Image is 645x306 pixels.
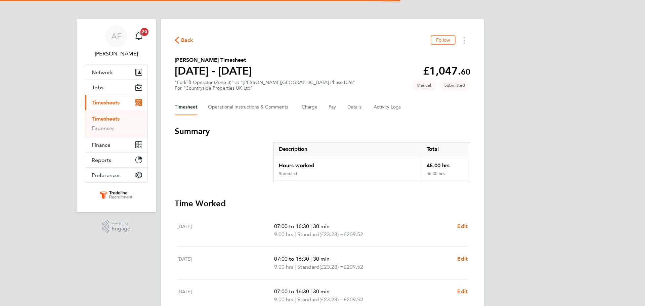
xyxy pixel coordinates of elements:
span: AF [111,32,122,41]
h3: Time Worked [175,198,470,209]
span: Preferences [92,172,121,178]
button: Network [85,65,147,80]
span: | [310,256,312,262]
button: Timesheets Menu [458,35,470,45]
a: Go to home page [85,189,148,200]
span: Standard [297,230,319,238]
button: Reports [85,152,147,167]
app-decimal: £1,047. [423,64,470,77]
span: Standard [297,296,319,304]
a: 20 [132,26,145,47]
button: Timesheet [175,99,197,115]
span: 9.00 hrs [274,231,293,237]
h3: Summary [175,126,470,137]
span: This timesheet is Submitted. [439,80,470,91]
span: Edit [457,223,468,229]
div: 45.00 hrs [421,171,470,182]
button: Activity Logs [374,99,402,115]
nav: Main navigation [77,19,156,212]
div: Timesheets [85,110,147,137]
div: [DATE] [177,288,274,304]
span: | [295,264,296,270]
a: Powered byEngage [102,220,131,233]
span: 9.00 hrs [274,296,293,303]
span: | [295,231,296,237]
span: Archie Flavell [85,50,148,58]
span: | [310,288,312,295]
span: | [310,223,312,229]
button: Back [175,36,193,44]
div: [DATE] [177,255,274,271]
div: Total [421,142,470,156]
span: Engage [112,226,130,232]
div: Summary [273,142,470,182]
button: Pay [329,99,337,115]
span: (£23.28) = [319,231,344,237]
span: (£23.28) = [319,264,344,270]
span: Reports [92,157,111,163]
span: This timesheet was manually created. [411,80,436,91]
span: 20 [140,28,148,36]
span: 9.00 hrs [274,264,293,270]
button: Operational Instructions & Comments [208,99,291,115]
span: 30 min [313,223,330,229]
button: Details [347,99,363,115]
span: Powered by [112,220,130,226]
div: Hours worked [273,156,421,171]
span: 07:00 to 16:30 [274,288,309,295]
span: 07:00 to 16:30 [274,256,309,262]
span: Back [181,36,193,44]
span: Edit [457,288,468,295]
div: [DATE] [177,222,274,238]
h2: [PERSON_NAME] Timesheet [175,56,252,64]
span: 30 min [313,256,330,262]
span: 60 [461,67,470,77]
span: 30 min [313,288,330,295]
span: 07:00 to 16:30 [274,223,309,229]
span: Jobs [92,84,103,91]
div: 45.00 hrs [421,156,470,171]
span: Finance [92,142,111,148]
span: Edit [457,256,468,262]
button: Preferences [85,168,147,182]
button: Charge [302,99,318,115]
span: £209.52 [344,231,363,237]
div: For "Countryside Properties UK Ltd" [175,85,355,91]
button: Follow [431,35,456,45]
span: | [295,296,296,303]
div: Description [273,142,421,156]
span: £209.52 [344,264,363,270]
span: £209.52 [344,296,363,303]
a: Edit [457,255,468,263]
button: Jobs [85,80,147,95]
span: Follow [436,37,450,43]
a: Edit [457,222,468,230]
span: (£23.28) = [319,296,344,303]
a: Expenses [92,125,115,131]
span: Standard [297,263,319,271]
div: Standard [279,171,297,176]
span: Network [92,69,113,76]
div: "Forklift Operator (Zone 3)" at "[PERSON_NAME][GEOGRAPHIC_DATA] Phase DP6" [175,80,355,91]
a: AF[PERSON_NAME] [85,26,148,58]
a: Edit [457,288,468,296]
span: Timesheets [92,99,120,106]
img: tradelinerecruitment-logo-retina.png [99,189,134,200]
button: Timesheets [85,95,147,110]
a: Timesheets [92,116,120,122]
button: Finance [85,137,147,152]
h1: [DATE] - [DATE] [175,64,252,78]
